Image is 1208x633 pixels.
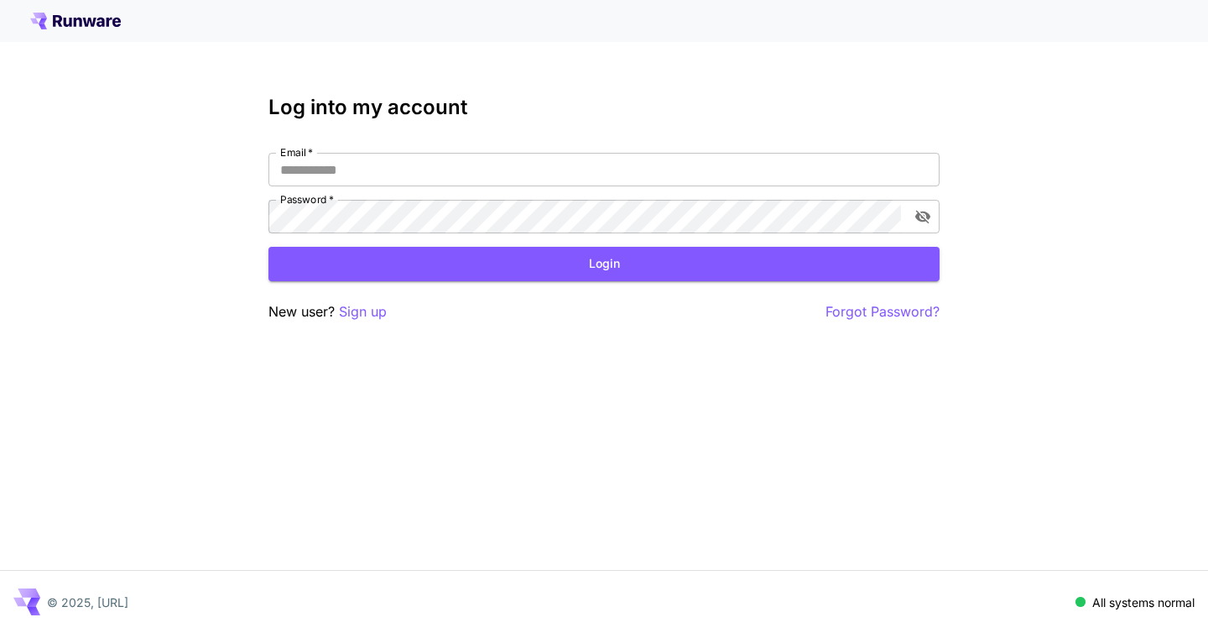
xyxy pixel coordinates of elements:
[268,301,387,322] p: New user?
[825,301,940,322] button: Forgot Password?
[280,192,334,207] label: Password
[1092,594,1195,611] p: All systems normal
[339,301,387,322] button: Sign up
[268,96,940,119] h3: Log into my account
[908,201,938,232] button: toggle password visibility
[47,594,128,611] p: © 2025, [URL]
[280,145,313,160] label: Email
[268,247,940,281] button: Login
